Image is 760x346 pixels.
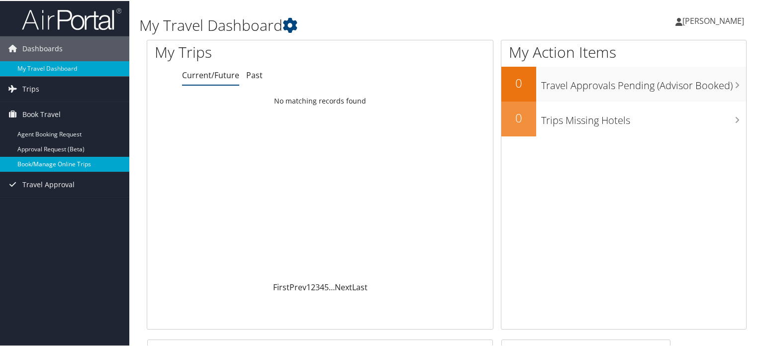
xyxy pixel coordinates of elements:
[273,281,289,292] a: First
[22,35,63,60] span: Dashboards
[501,66,746,101] a: 0Travel Approvals Pending (Advisor Booked)
[246,69,263,80] a: Past
[139,14,549,35] h1: My Travel Dashboard
[501,41,746,62] h1: My Action Items
[501,109,536,125] h2: 0
[335,281,352,292] a: Next
[155,41,342,62] h1: My Trips
[22,6,121,30] img: airportal-logo.png
[352,281,368,292] a: Last
[329,281,335,292] span: …
[541,73,746,92] h3: Travel Approvals Pending (Advisor Booked)
[315,281,320,292] a: 3
[22,76,39,101] span: Trips
[289,281,306,292] a: Prev
[541,108,746,126] h3: Trips Missing Hotels
[311,281,315,292] a: 2
[22,171,75,196] span: Travel Approval
[324,281,329,292] a: 5
[182,69,239,80] a: Current/Future
[22,101,61,126] span: Book Travel
[147,91,493,109] td: No matching records found
[682,14,744,25] span: [PERSON_NAME]
[675,5,754,35] a: [PERSON_NAME]
[501,101,746,135] a: 0Trips Missing Hotels
[320,281,324,292] a: 4
[306,281,311,292] a: 1
[501,74,536,91] h2: 0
